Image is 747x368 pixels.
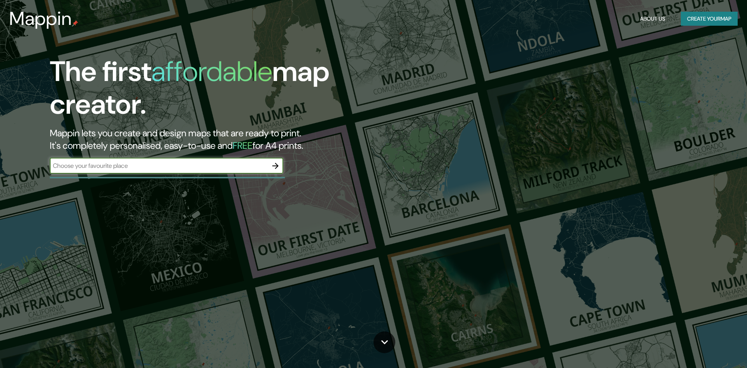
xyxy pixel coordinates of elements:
input: Choose your favourite place [50,161,268,170]
button: About Us [637,12,668,26]
h2: Mappin lets you create and design maps that are ready to print. It's completely personalised, eas... [50,127,423,152]
button: Create yourmap [681,12,738,26]
img: mappin-pin [72,20,78,26]
h3: Mappin [9,8,72,30]
h1: affordable [151,53,272,90]
h1: The first map creator. [50,55,423,127]
h5: FREE [233,139,253,151]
